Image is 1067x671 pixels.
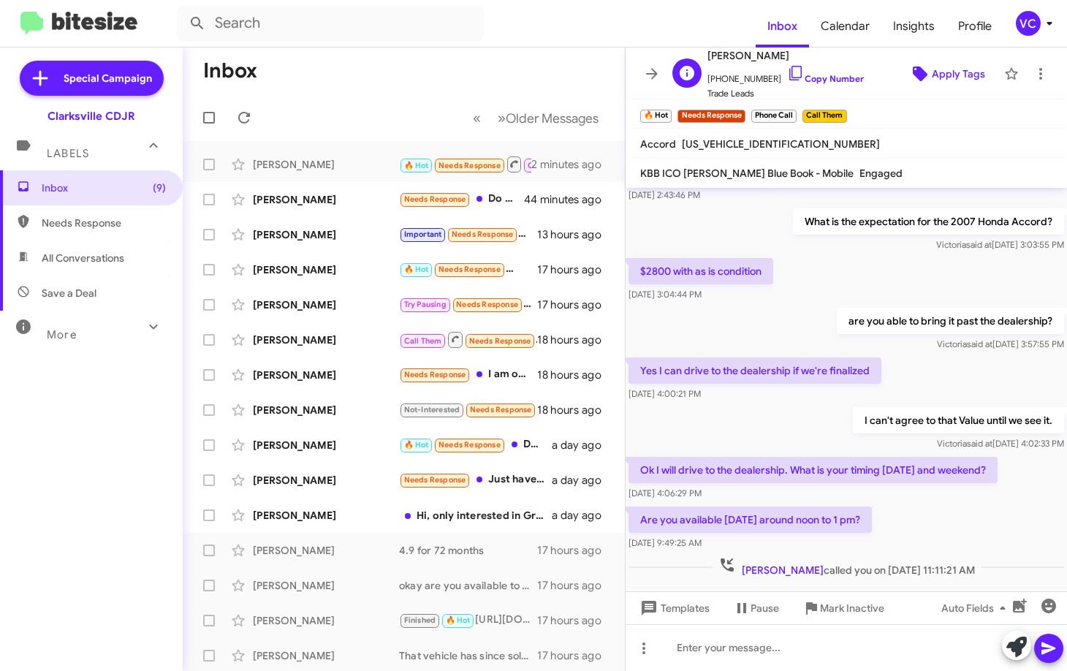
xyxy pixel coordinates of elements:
[64,71,152,86] span: Special Campaign
[537,403,613,417] div: 18 hours ago
[793,208,1064,235] p: What is the expectation for the 2007 Honda Accord?
[552,473,613,488] div: a day ago
[897,61,997,87] button: Apply Tags
[707,47,864,64] span: [PERSON_NAME]
[640,110,672,123] small: 🔥 Hot
[859,167,903,180] span: Engaged
[438,265,501,274] span: Needs Response
[452,230,514,239] span: Needs Response
[707,64,864,86] span: [PHONE_NUMBER]
[399,436,552,453] div: Don't like those options for vehicles
[629,357,881,384] p: Yes I can drive to the dealership if we're finalized
[399,155,531,173] div: Inbound Call
[1003,11,1051,36] button: VC
[809,5,881,48] a: Calendar
[552,508,613,523] div: a day ago
[537,543,613,558] div: 17 hours ago
[629,289,702,300] span: [DATE] 3:04:44 PM
[404,161,429,170] span: 🔥 Hot
[42,216,166,230] span: Needs Response
[203,59,257,83] h1: Inbox
[751,110,797,123] small: Phone Call
[48,109,135,124] div: Clarksville CDJR
[399,330,537,349] div: Yes
[438,161,501,170] span: Needs Response
[404,615,436,625] span: Finished
[253,227,399,242] div: [PERSON_NAME]
[941,595,1011,621] span: Auto Fields
[640,167,854,180] span: KBB ICO [PERSON_NAME] Blue Book - Mobile
[399,261,537,278] div: FYI I meant to write that to someone else
[399,366,537,383] div: I am only interested in O% interest and the summit model in the 2 tone white and black with the t...
[528,161,566,170] span: Call Them
[791,595,896,621] button: Mark Inactive
[637,595,710,621] span: Templates
[399,612,537,629] div: [URL][DOMAIN_NAME]
[177,6,484,41] input: Search
[42,286,96,300] span: Save a Deal
[537,648,613,663] div: 17 hours ago
[756,5,809,48] a: Inbox
[253,192,399,207] div: [PERSON_NAME]
[399,578,537,593] div: okay are you available to visit the dealership tonight or [DATE]?
[966,239,992,250] span: said at
[399,401,537,418] div: how much would i need down without a co buyer
[629,258,773,284] p: $2800 with as is condition
[640,137,676,151] span: Accord
[537,227,613,242] div: 13 hours ago
[253,543,399,558] div: [PERSON_NAME]
[552,438,613,452] div: a day ago
[629,457,998,483] p: Ok I will drive to the dealership. What is your timing [DATE] and weekend?
[456,300,518,309] span: Needs Response
[506,110,599,126] span: Older Messages
[446,615,471,625] span: 🔥 Hot
[489,103,607,133] button: Next
[404,440,429,450] span: 🔥 Hot
[399,471,552,488] div: Just have get rid of the 2024 4dr wrangler 4xe to get the new one
[820,595,884,621] span: Mark Inactive
[42,251,124,265] span: All Conversations
[404,194,466,204] span: Needs Response
[537,613,613,628] div: 17 hours ago
[253,578,399,593] div: [PERSON_NAME]
[525,192,613,207] div: 44 minutes ago
[629,388,701,399] span: [DATE] 4:00:21 PM
[253,613,399,628] div: [PERSON_NAME]
[721,595,791,621] button: Pause
[399,226,537,243] div: Yes
[629,507,872,533] p: Are you available [DATE] around noon to 1 pm?
[853,407,1064,433] p: I can't agree to that Value until we see it.
[937,438,1064,449] span: Victoria [DATE] 4:02:33 PM
[1016,11,1041,36] div: VC
[253,648,399,663] div: [PERSON_NAME]
[787,73,864,84] a: Copy Number
[404,370,466,379] span: Needs Response
[42,181,166,195] span: Inbox
[399,543,537,558] div: 4.9 for 72 months
[399,648,537,663] div: That vehicle has since sold.
[399,508,552,523] div: Hi, only interested in Granite gladiator soft top,,, can you secure?
[253,297,399,312] div: [PERSON_NAME]
[629,537,702,548] span: [DATE] 9:49:25 AM
[498,109,506,127] span: »
[47,328,77,341] span: More
[253,508,399,523] div: [PERSON_NAME]
[946,5,1003,48] a: Profile
[153,181,166,195] span: (9)
[47,147,89,160] span: Labels
[404,300,447,309] span: Try Pausing
[713,556,981,577] span: called you on [DATE] 11:11:21 AM
[253,438,399,452] div: [PERSON_NAME]
[537,297,613,312] div: 17 hours ago
[537,262,613,277] div: 17 hours ago
[932,61,985,87] span: Apply Tags
[438,440,501,450] span: Needs Response
[253,333,399,347] div: [PERSON_NAME]
[837,308,1064,334] p: are you able to bring it past the dealership?
[802,110,846,123] small: Call Them
[253,368,399,382] div: [PERSON_NAME]
[537,333,613,347] div: 18 hours ago
[253,473,399,488] div: [PERSON_NAME]
[470,405,532,414] span: Needs Response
